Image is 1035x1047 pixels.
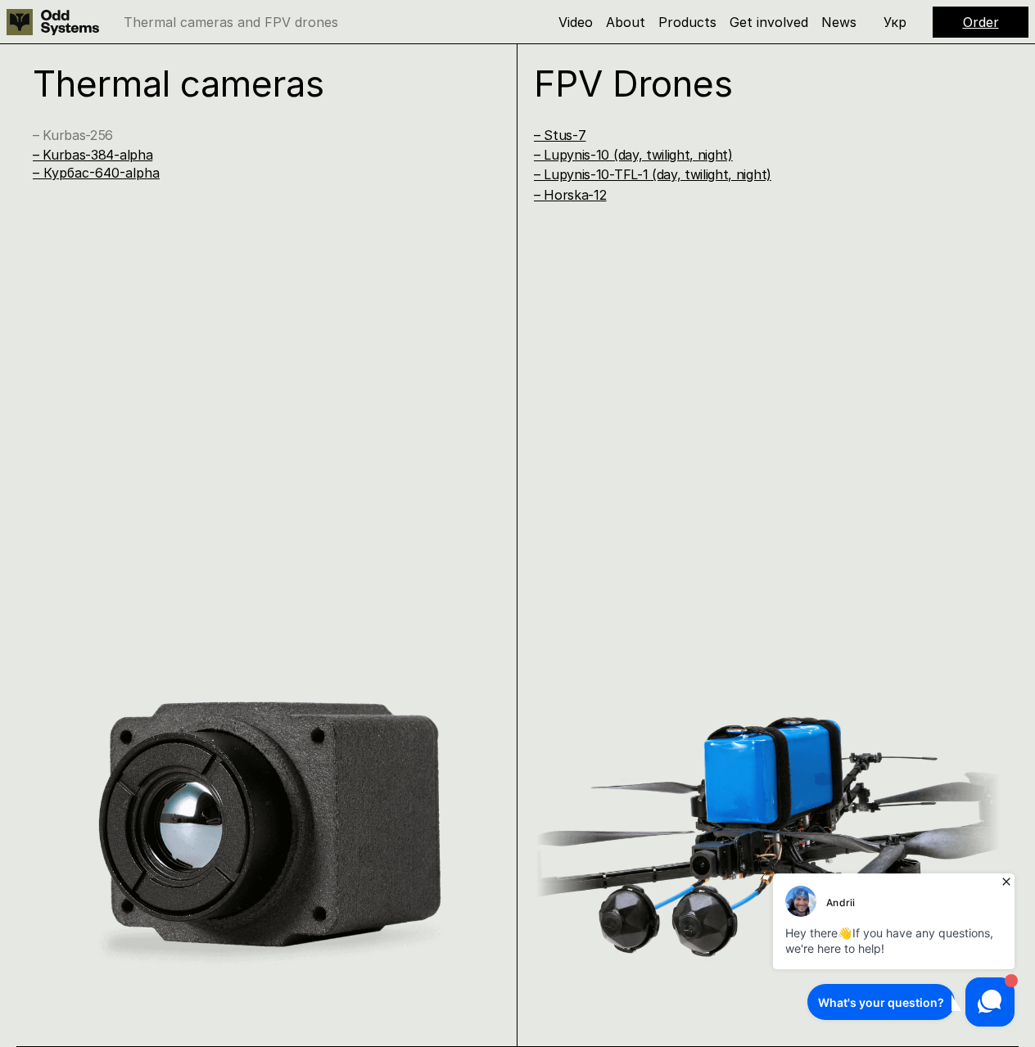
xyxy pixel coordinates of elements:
[124,16,338,29] p: Thermal cameras and FPV drones
[558,14,593,30] a: Video
[33,165,160,181] a: – Курбас-640-alpha
[534,187,606,203] a: – Horska-12
[963,14,999,30] a: Order
[33,147,152,163] a: – Kurbas-384-alpha
[821,14,856,30] a: News
[606,14,645,30] a: About
[33,65,473,102] h1: Thermal cameras
[534,166,771,183] a: – Lupynis-10-TFL-1 (day, twilight, night)
[534,147,733,163] a: – Lupynis-10 (day, twilight, night)
[658,14,716,30] a: Products
[534,127,585,143] a: – Stus-7
[884,16,906,29] p: Укр
[33,127,113,143] a: – Kurbas-256
[534,65,974,102] h1: FPV Drones
[769,869,1019,1031] iframe: HelpCrunch
[730,14,808,30] a: Get involved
